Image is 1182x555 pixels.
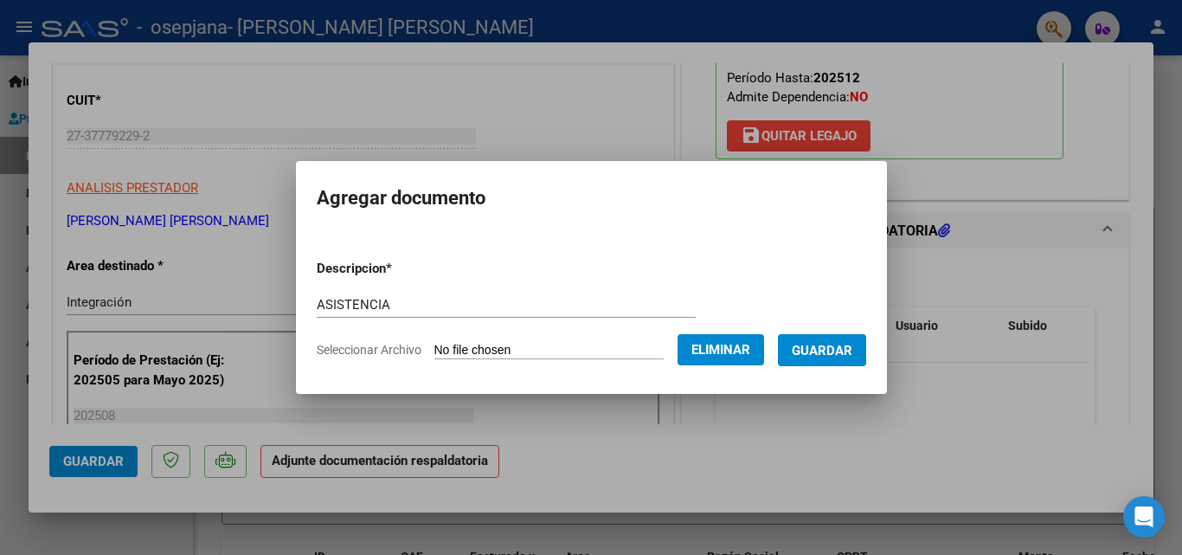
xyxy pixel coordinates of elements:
[317,259,482,279] p: Descripcion
[678,334,764,365] button: Eliminar
[317,343,421,357] span: Seleccionar Archivo
[1123,496,1165,538] div: Open Intercom Messenger
[778,334,866,366] button: Guardar
[317,182,866,215] h2: Agregar documento
[792,343,852,358] span: Guardar
[691,342,750,358] span: Eliminar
